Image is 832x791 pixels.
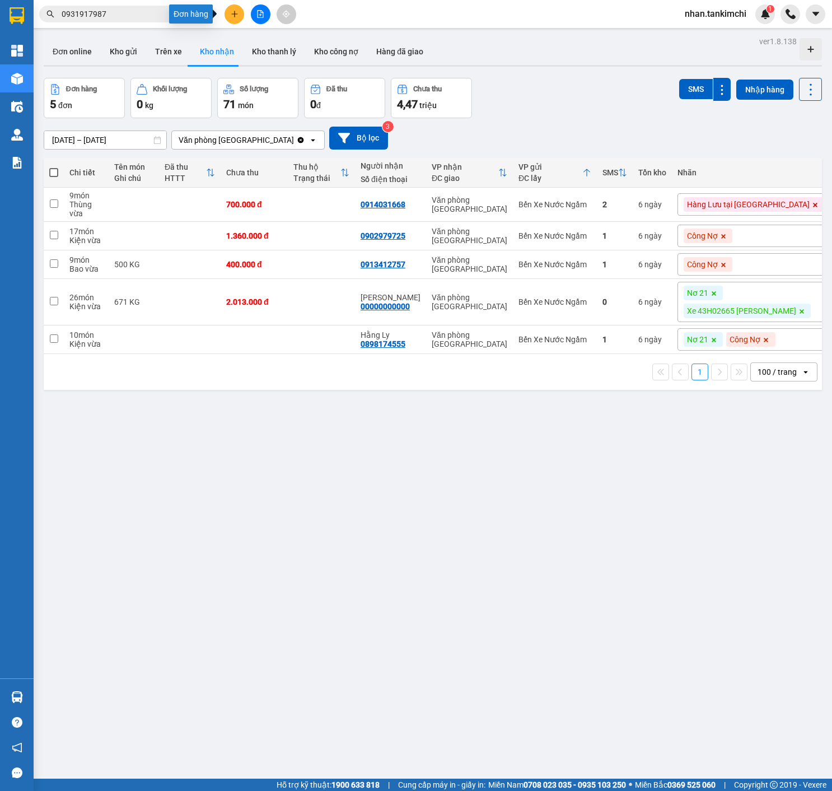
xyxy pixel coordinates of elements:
[518,297,591,306] div: Bến Xe Nước Ngầm
[687,306,796,316] span: Xe 43H02665 [PERSON_NAME]
[69,331,103,339] div: 10 món
[432,293,507,311] div: Văn phòng [GEOGRAPHIC_DATA]
[518,260,591,269] div: Bến Xe Nước Ngầm
[226,260,282,269] div: 400.000 đ
[226,168,282,177] div: Chưa thu
[282,10,290,18] span: aim
[513,158,597,188] th: Toggle SortBy
[644,200,662,209] span: ngày
[602,168,618,177] div: SMS
[293,174,340,183] div: Trạng thái
[391,78,472,118] button: Chưa thu4,47 triệu
[12,717,22,728] span: question-circle
[602,335,627,344] div: 1
[759,35,797,48] div: ver 1.8.138
[367,38,432,65] button: Hàng đã giao
[69,302,103,311] div: Kiện vừa
[760,9,770,19] img: icon-new-feature
[397,97,418,111] span: 4,47
[644,297,662,306] span: ngày
[277,779,380,791] span: Hỗ trợ kỹ thuật:
[361,293,420,302] div: Nam Phong
[361,200,405,209] div: 0914031668
[226,297,282,306] div: 2.013.000 đ
[361,302,410,311] div: 00000000000
[11,73,23,85] img: warehouse-icon
[806,4,825,24] button: caret-down
[629,783,632,787] span: ⚪️
[11,101,23,113] img: warehouse-icon
[256,10,264,18] span: file-add
[432,162,498,171] div: VP nhận
[638,231,666,240] div: 6
[69,339,103,348] div: Kiện vừa
[114,260,153,269] div: 500 KG
[518,231,591,240] div: Bến Xe Nước Ngầm
[687,259,718,269] span: Công Nợ
[413,85,442,93] div: Chưa thu
[724,779,726,791] span: |
[114,174,153,183] div: Ghi chú
[361,231,405,240] div: 0902979725
[240,85,268,93] div: Số lượng
[687,334,708,345] span: Nơ 21
[523,780,626,789] strong: 0708 023 035 - 0935 103 250
[69,236,103,245] div: Kiện vừa
[638,297,666,306] div: 6
[488,779,626,791] span: Miền Nam
[786,9,796,19] img: phone-icon
[11,45,23,57] img: dashboard-icon
[419,101,437,110] span: triệu
[165,162,206,171] div: Đã thu
[226,200,282,209] div: 700.000 đ
[62,8,194,20] input: Tìm tên, số ĐT hoặc mã đơn
[602,200,627,209] div: 2
[44,78,125,118] button: Đơn hàng5đơn
[288,158,355,188] th: Toggle SortBy
[69,264,103,273] div: Bao vừa
[69,293,103,302] div: 26 món
[768,5,772,13] span: 1
[635,779,716,791] span: Miền Bắc
[316,101,321,110] span: đ
[602,260,627,269] div: 1
[137,97,143,111] span: 0
[326,85,347,93] div: Đã thu
[66,85,97,93] div: Đơn hàng
[231,10,239,18] span: plus
[602,297,627,306] div: 0
[432,174,498,183] div: ĐC giao
[361,339,405,348] div: 0898174555
[638,168,666,177] div: Tồn kho
[766,5,774,13] sup: 1
[217,78,298,118] button: Số lượng71món
[331,780,380,789] strong: 1900 633 818
[277,4,296,24] button: aim
[69,168,103,177] div: Chi tiết
[114,162,153,171] div: Tên món
[10,7,24,24] img: logo-vxr
[69,191,103,200] div: 9 món
[50,97,56,111] span: 5
[687,199,810,210] span: Hàng Lưu tại [GEOGRAPHIC_DATA]
[11,129,23,141] img: warehouse-icon
[223,97,236,111] span: 71
[361,260,405,269] div: 0913412757
[310,97,316,111] span: 0
[191,38,243,65] button: Kho nhận
[638,200,666,209] div: 6
[58,101,72,110] span: đơn
[432,196,507,213] div: Văn phòng [GEOGRAPHIC_DATA]
[597,158,633,188] th: Toggle SortBy
[432,227,507,245] div: Văn phòng [GEOGRAPHIC_DATA]
[679,79,713,99] button: SMS
[225,4,244,24] button: plus
[305,38,367,65] button: Kho công nợ
[114,297,153,306] div: 671 KG
[11,157,23,169] img: solution-icon
[398,779,485,791] span: Cung cấp máy in - giấy in:
[811,9,821,19] span: caret-down
[667,780,716,789] strong: 0369 525 060
[432,255,507,273] div: Văn phòng [GEOGRAPHIC_DATA]
[159,158,221,188] th: Toggle SortBy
